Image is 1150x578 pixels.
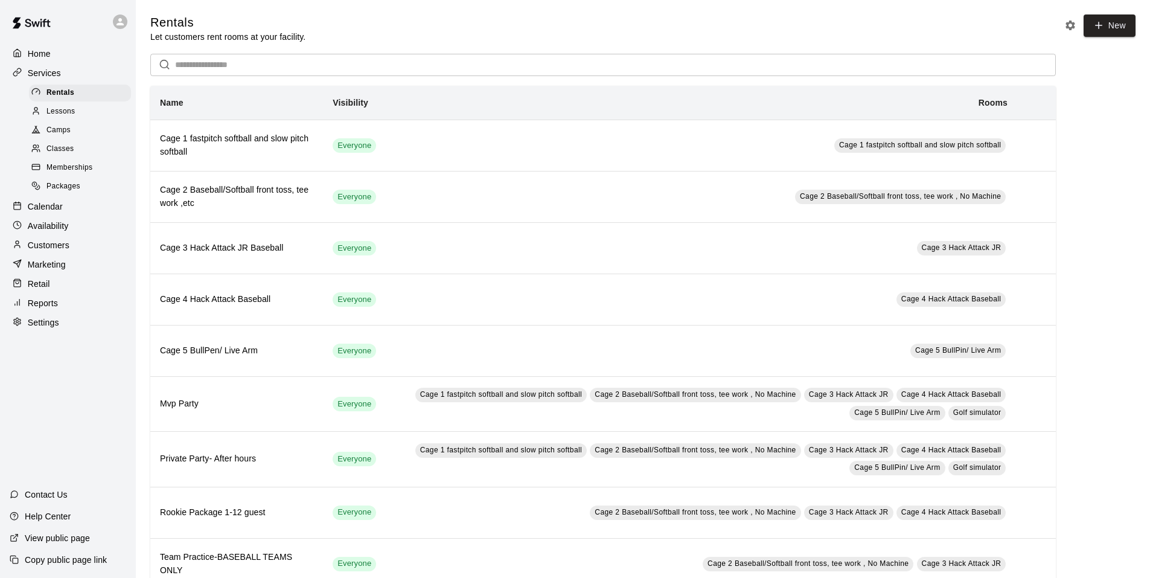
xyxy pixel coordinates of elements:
[333,191,376,203] span: Everyone
[333,138,376,153] div: This service is visible to all of your customers
[10,197,126,216] a: Calendar
[10,45,126,63] a: Home
[28,220,69,232] p: Availability
[46,87,74,99] span: Rentals
[46,106,75,118] span: Lessons
[595,508,796,516] span: Cage 2 Baseball/Softball front toss, tee work , No Machine
[46,143,74,155] span: Classes
[29,141,131,158] div: Classes
[333,190,376,204] div: This service is visible to all of your customers
[1084,14,1136,37] a: New
[160,132,313,159] h6: Cage 1 fastpitch softball and slow pitch softball
[333,507,376,518] span: Everyone
[333,397,376,411] div: This service is visible to all of your customers
[28,201,63,213] p: Calendar
[800,192,1001,201] span: Cage 2 Baseball/Softball front toss, tee work , No Machine
[28,258,66,271] p: Marketing
[29,159,131,176] div: Memberships
[420,390,582,399] span: Cage 1 fastpitch softball and slow pitch softball
[28,278,50,290] p: Retail
[809,446,889,454] span: Cage 3 Hack Attack JR
[29,178,136,196] a: Packages
[333,98,368,108] b: Visibility
[29,103,131,120] div: Lessons
[29,102,136,121] a: Lessons
[46,162,92,174] span: Memberships
[29,140,136,159] a: Classes
[333,399,376,410] span: Everyone
[333,140,376,152] span: Everyone
[160,98,184,108] b: Name
[809,390,889,399] span: Cage 3 Hack Attack JR
[160,344,313,358] h6: Cage 5 BullPen/ Live Arm
[333,506,376,520] div: This service is visible to all of your customers
[953,408,1001,417] span: Golf simulator
[10,217,126,235] a: Availability
[708,559,909,568] span: Cage 2 Baseball/Softball front toss, tee work , No Machine
[25,489,68,501] p: Contact Us
[29,85,131,101] div: Rentals
[28,67,61,79] p: Services
[150,31,305,43] p: Let customers rent rooms at your facility.
[28,316,59,329] p: Settings
[160,397,313,411] h6: Mvp Party
[29,178,131,195] div: Packages
[333,558,376,570] span: Everyone
[333,292,376,307] div: This service is visible to all of your customers
[160,506,313,519] h6: Rookie Package 1-12 guest
[10,313,126,332] a: Settings
[333,452,376,466] div: This service is visible to all of your customers
[160,293,313,306] h6: Cage 4 Hack Attack Baseball
[150,14,305,31] h5: Rentals
[28,239,69,251] p: Customers
[25,532,90,544] p: View public page
[28,48,51,60] p: Home
[854,463,940,472] span: Cage 5 BullPin/ Live Arm
[595,390,796,399] span: Cage 2 Baseball/Softball front toss, tee work , No Machine
[160,551,313,577] h6: Team Practice-BASEBALL TEAMS ONLY
[922,559,1001,568] span: Cage 3 Hack Attack JR
[1061,16,1079,34] button: Rental settings
[333,241,376,255] div: This service is visible to all of your customers
[29,159,136,178] a: Memberships
[29,83,136,102] a: Rentals
[979,98,1008,108] b: Rooms
[25,510,71,522] p: Help Center
[29,121,136,140] a: Camps
[901,295,1001,303] span: Cage 4 Hack Attack Baseball
[25,554,107,566] p: Copy public page link
[901,508,1001,516] span: Cage 4 Hack Attack Baseball
[333,557,376,571] div: This service is visible to all of your customers
[901,390,1001,399] span: Cage 4 Hack Attack Baseball
[809,508,889,516] span: Cage 3 Hack Attack JR
[28,297,58,309] p: Reports
[901,446,1001,454] span: Cage 4 Hack Attack Baseball
[10,275,126,293] a: Retail
[333,345,376,357] span: Everyone
[10,294,126,312] a: Reports
[915,346,1001,355] span: Cage 5 BullPin/ Live Arm
[595,446,796,454] span: Cage 2 Baseball/Softball front toss, tee work , No Machine
[333,344,376,358] div: This service is visible to all of your customers
[160,452,313,466] h6: Private Party- After hours
[10,255,126,274] a: Marketing
[10,64,126,82] a: Services
[922,243,1001,252] span: Cage 3 Hack Attack JR
[10,236,126,254] a: Customers
[953,463,1001,472] span: Golf simulator
[46,181,80,193] span: Packages
[854,408,940,417] span: Cage 5 BullPin/ Live Arm
[160,184,313,210] h6: Cage 2 Baseball/Softball front toss, tee work ,etc
[333,294,376,306] span: Everyone
[420,446,582,454] span: Cage 1 fastpitch softball and slow pitch softball
[160,242,313,255] h6: Cage 3 Hack Attack JR Baseball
